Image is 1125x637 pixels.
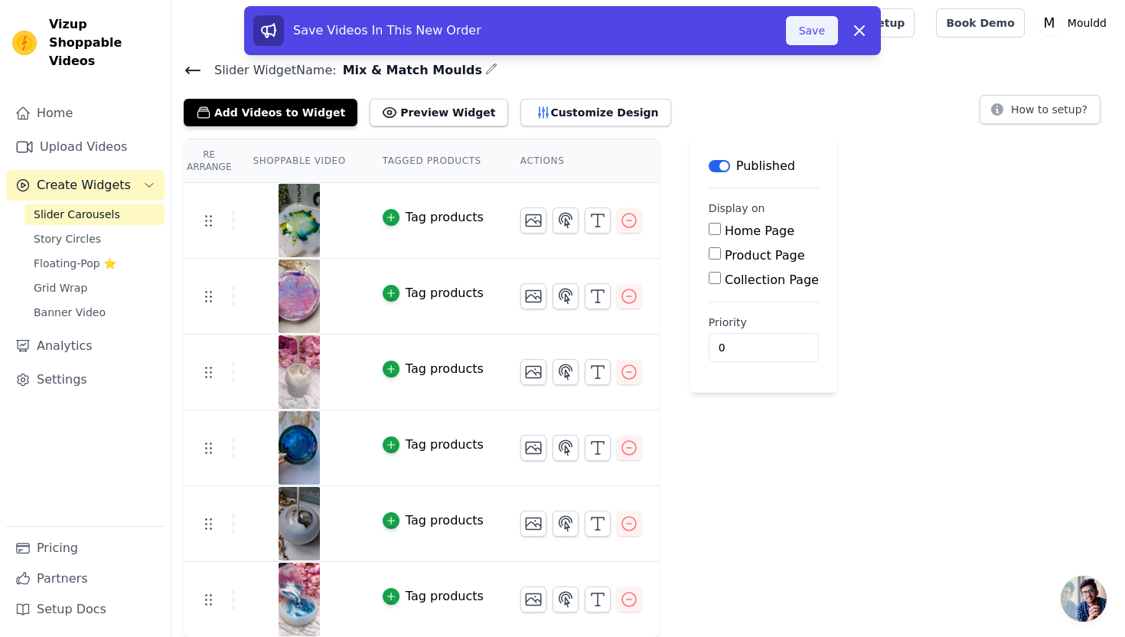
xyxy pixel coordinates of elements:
legend: Display on [709,201,765,216]
a: Floating-Pop ⭐ [24,253,165,274]
button: Add Videos to Widget [184,99,357,126]
a: How to setup? [980,106,1101,120]
button: Save [786,16,838,45]
th: Re Arrange [184,139,234,183]
a: Story Circles [24,228,165,250]
a: Grid Wrap [24,277,165,299]
div: Tag products [406,360,484,378]
img: reel-preview-mouldd.myshopify.com-3550566653038563396_49153958453.jpeg [278,335,321,409]
a: Slider Carousels [24,204,165,225]
span: Story Circles [34,231,101,247]
span: Save Videos In This New Order [293,23,481,38]
img: vizup-images-2212.png [278,563,321,636]
a: Pricing [6,533,165,563]
div: Tag products [406,587,484,606]
button: Change Thumbnail [520,207,546,234]
div: Tag products [406,511,484,530]
span: Banner Video [34,305,106,320]
a: Home [6,98,165,129]
a: Settings [6,364,165,395]
a: Banner Video [24,302,165,323]
button: Tag products [383,284,484,302]
span: Mix & Match Moulds [337,61,482,80]
button: Preview Widget [370,99,507,126]
th: Shoppable Video [234,139,364,183]
span: Slider Widget Name: [202,61,337,80]
div: Edit Name [485,60,497,80]
span: Slider Carousels [34,207,120,222]
button: Change Thumbnail [520,359,546,385]
button: Tag products [383,511,484,530]
button: Change Thumbnail [520,283,546,309]
button: Customize Design [520,99,671,126]
img: vizup-images-6186.png [278,487,321,560]
a: Setup Docs [6,594,165,625]
label: Priority [709,315,819,330]
span: Create Widgets [37,176,131,194]
label: Collection Page [725,273,819,287]
th: Actions [502,139,660,183]
span: Grid Wrap [34,280,87,296]
button: Change Thumbnail [520,435,546,461]
div: Tag products [406,208,484,227]
label: Home Page [725,224,794,238]
a: Analytics [6,331,165,361]
th: Tagged Products [364,139,502,183]
button: Change Thumbnail [520,586,546,612]
button: Change Thumbnail [520,511,546,537]
button: Tag products [383,360,484,378]
div: Tag products [406,284,484,302]
img: vizup-images-f4df.png [278,184,321,257]
button: Create Widgets [6,170,165,201]
img: vizup-images-7c12.png [278,411,321,485]
p: Published [736,157,795,175]
button: Tag products [383,587,484,606]
a: Open chat [1061,576,1107,622]
a: Partners [6,563,165,594]
div: Tag products [406,436,484,454]
button: How to setup? [980,95,1101,124]
a: Upload Videos [6,132,165,162]
button: Tag products [383,208,484,227]
span: Floating-Pop ⭐ [34,256,116,271]
button: Tag products [383,436,484,454]
label: Product Page [725,248,805,263]
img: vizup-images-0c2d.png [278,260,321,333]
